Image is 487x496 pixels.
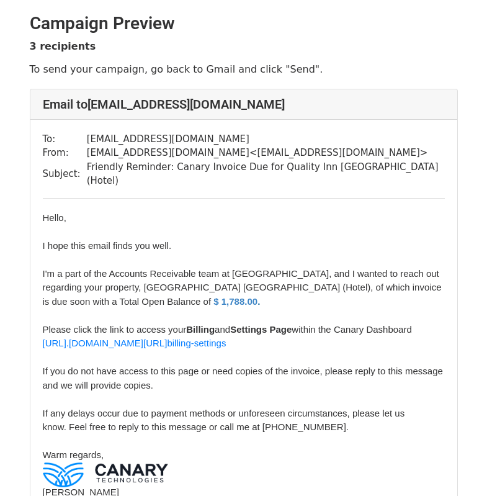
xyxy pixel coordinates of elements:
td: Friendly Reminder: Canary Invoice Due for Quality Inn [GEOGRAPHIC_DATA] (Hotel) [87,160,445,188]
b: Settings Page [230,324,292,335]
a: [URL].[DOMAIN_NAME][URL]billing-settings [43,338,226,348]
span: If you do not have access to this page or need copies of the invoice, please reply to this messag... [43,366,443,390]
h2: Campaign Preview [30,13,458,34]
span: I hope this email finds you well. [43,240,172,251]
strong: 3 recipients [30,40,96,52]
td: Subject: [43,160,87,188]
span: Warm regards, [43,449,104,460]
td: To: [43,132,87,147]
span: If any delays occur due to payment methods or unforeseen circumstances, please let us know. Feel ... [43,408,405,433]
b: Billing [186,324,215,335]
span: I'm a part of the Accounts Receivable team at [GEOGRAPHIC_DATA], and I wanted to reach out regard... [43,268,442,307]
font: $ 1,788.00 [213,296,257,307]
td: From: [43,146,87,160]
h4: Email to [EMAIL_ADDRESS][DOMAIN_NAME] [43,97,445,112]
td: [EMAIL_ADDRESS][DOMAIN_NAME] < [EMAIL_ADDRESS][DOMAIN_NAME] > [87,146,445,160]
span: Hello, [43,212,66,223]
span: Please click the link to access your and within the Canary Dashboard [43,324,412,335]
span: . [257,296,260,307]
img: c29b55174a6d10e35b8ed12ea38c4a16ab5ad042.png [43,462,168,487]
p: To send your campaign, go back to Gmail and click "Send". [30,63,458,76]
td: [EMAIL_ADDRESS][DOMAIN_NAME] [87,132,445,147]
